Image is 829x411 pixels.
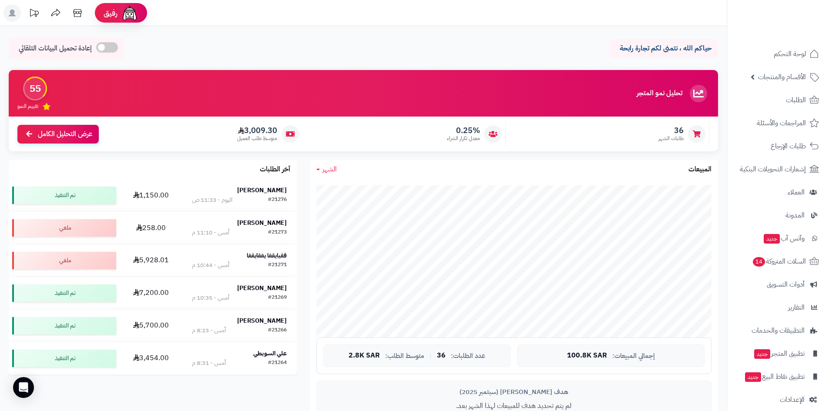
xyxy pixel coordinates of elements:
div: ملغي [12,219,116,237]
span: 36 [437,352,446,360]
strong: [PERSON_NAME] [237,284,287,293]
a: أدوات التسويق [732,274,824,295]
span: 14 [753,257,765,267]
span: 0.25% [447,126,480,135]
span: السلات المتروكة [752,255,806,267]
a: تطبيق المتجرجديد [732,343,824,364]
div: Open Intercom Messenger [13,377,34,398]
span: جديد [764,234,780,244]
div: #21266 [268,326,287,335]
span: تطبيق نقاط البيع [744,371,805,383]
strong: [PERSON_NAME] [237,218,287,227]
span: 3,009.30 [237,126,277,135]
a: تحديثات المنصة [23,4,45,24]
span: تقييم النمو [17,103,38,110]
span: التقارير [788,301,805,314]
div: تم التنفيذ [12,284,116,302]
div: #21271 [268,261,287,270]
td: 5,928.01 [120,244,181,277]
span: العملاء [788,186,805,198]
a: السلات المتروكة14 [732,251,824,272]
strong: [PERSON_NAME] [237,186,287,195]
a: المراجعات والأسئلة [732,113,824,134]
div: تم التنفيذ [12,350,116,367]
a: الطلبات [732,90,824,110]
a: التطبيقات والخدمات [732,320,824,341]
strong: [PERSON_NAME] [237,316,287,325]
td: 258.00 [120,212,181,244]
span: | [430,352,432,359]
div: أمس - 8:23 م [192,326,226,335]
span: إجمالي المبيعات: [612,352,655,360]
div: #21269 [268,294,287,302]
span: أدوات التسويق [767,278,805,291]
span: عرض التحليل الكامل [38,129,92,139]
a: المدونة [732,205,824,226]
a: التقارير [732,297,824,318]
a: الإعدادات [732,389,824,410]
span: تطبيق المتجر [753,348,805,360]
span: الإعدادات [780,394,805,406]
div: أمس - 11:10 م [192,228,229,237]
div: #21273 [268,228,287,237]
div: تم التنفيذ [12,187,116,204]
div: #21264 [268,359,287,368]
div: هدف [PERSON_NAME] (سبتمبر 2025) [323,388,705,397]
span: رفيق [104,8,117,18]
span: إعادة تحميل البيانات التلقائي [19,43,92,53]
a: طلبات الإرجاع [732,136,824,157]
span: التطبيقات والخدمات [752,324,805,337]
div: ملغي [12,252,116,269]
span: لوحة التحكم [774,48,806,60]
span: 100.8K SAR [567,352,607,360]
img: ai-face.png [121,4,138,22]
span: طلبات الشهر [658,135,684,142]
a: إشعارات التحويلات البنكية [732,159,824,180]
span: الشهر [322,164,337,174]
div: اليوم - 11:33 ص [192,196,232,204]
span: الأقسام والمنتجات [758,71,806,83]
span: معدل تكرار الشراء [447,135,480,142]
h3: آخر الطلبات [260,166,290,174]
a: لوحة التحكم [732,43,824,64]
span: متوسط الطلب: [385,352,424,360]
a: وآتس آبجديد [732,228,824,249]
a: الشهر [316,164,337,174]
p: لم يتم تحديد هدف للمبيعات لهذا الشهر بعد. [323,401,705,411]
td: 3,454.00 [120,342,181,374]
div: أمس - 10:35 م [192,294,229,302]
td: 5,700.00 [120,310,181,342]
div: #21276 [268,196,287,204]
span: جديد [745,372,761,382]
span: المراجعات والأسئلة [757,117,806,129]
td: 1,150.00 [120,179,181,211]
div: تم التنفيذ [12,317,116,334]
h3: تحليل نمو المتجر [637,90,682,97]
span: وآتس آب [763,232,805,244]
span: 2.8K SAR [349,352,380,360]
strong: علي السويطي [253,349,287,358]
p: حياكم الله ، نتمنى لكم تجارة رابحة [616,43,712,53]
span: طلبات الإرجاع [771,140,806,152]
span: عدد الطلبات: [451,352,485,360]
a: عرض التحليل الكامل [17,125,99,144]
span: جديد [754,349,770,359]
span: المدونة [785,209,805,221]
h3: المبيعات [688,166,712,174]
span: 36 [658,126,684,135]
div: أمس - 10:44 م [192,261,229,270]
a: تطبيق نقاط البيعجديد [732,366,824,387]
div: أمس - 8:31 م [192,359,226,368]
td: 7,200.00 [120,277,181,309]
a: العملاء [732,182,824,203]
span: إشعارات التحويلات البنكية [740,163,806,175]
strong: فقيايقفا يفقايقفا [247,251,287,260]
span: الطلبات [786,94,806,106]
span: متوسط طلب العميل [237,135,277,142]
